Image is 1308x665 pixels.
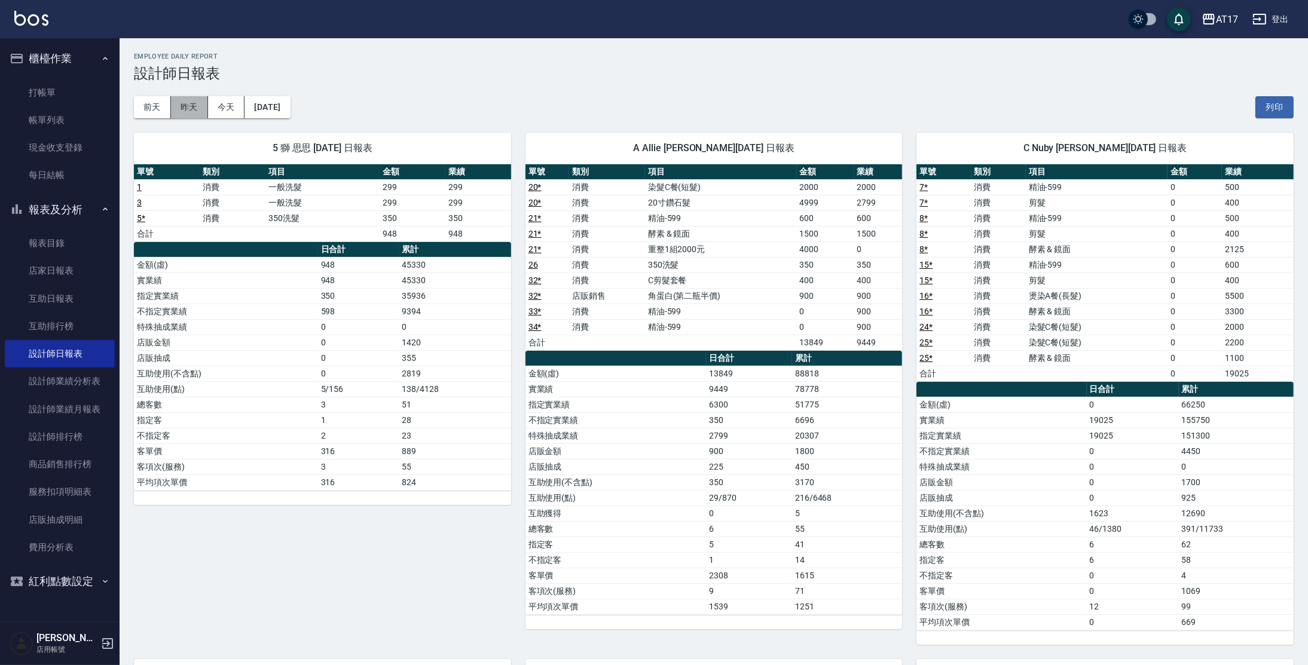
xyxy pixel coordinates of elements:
[931,142,1279,154] span: C Nuby [PERSON_NAME][DATE] 日報表
[854,226,903,241] td: 1500
[1248,8,1294,30] button: 登出
[5,106,115,134] a: 帳單列表
[1168,288,1222,304] td: 0
[399,257,511,272] td: 45330
[569,226,645,241] td: 消費
[445,226,511,241] td: 948
[525,397,707,412] td: 指定實業績
[134,319,318,335] td: 特殊抽成業績
[1087,382,1179,397] th: 日合計
[854,257,903,272] td: 350
[1255,96,1294,118] button: 列印
[1179,474,1294,490] td: 1700
[1026,304,1168,319] td: 酵素 & 鏡面
[706,412,791,428] td: 350
[134,242,511,491] table: a dense table
[1168,164,1222,180] th: 金額
[445,210,511,226] td: 350
[1026,272,1168,288] td: 剪髮
[5,478,115,505] a: 服務扣項明細表
[134,164,511,242] table: a dense table
[318,272,399,288] td: 948
[134,366,318,381] td: 互助使用(不含點)
[134,226,200,241] td: 合計
[792,505,902,521] td: 5
[1168,179,1222,195] td: 0
[645,179,797,195] td: 染髮C餐(短髮)
[5,566,115,597] button: 紅利點數設定
[916,474,1086,490] td: 店販金額
[5,312,115,340] a: 互助排行榜
[380,210,445,226] td: 350
[525,351,903,615] table: a dense table
[1179,505,1294,521] td: 12690
[5,257,115,284] a: 店家日報表
[380,179,445,195] td: 299
[971,257,1026,272] td: 消費
[5,161,115,189] a: 每日結帳
[1222,272,1294,288] td: 400
[645,257,797,272] td: 350洗髮
[916,382,1294,630] table: a dense table
[148,142,497,154] span: 5 獅 思思 [DATE] 日報表
[1179,568,1294,583] td: 4
[380,226,445,241] td: 948
[797,241,854,257] td: 4000
[445,195,511,210] td: 299
[706,397,791,412] td: 6300
[318,397,399,412] td: 3
[1197,7,1243,32] button: AT17
[916,490,1086,505] td: 店販抽成
[1222,164,1294,180] th: 業績
[645,195,797,210] td: 20寸鑽石髮
[1167,7,1191,31] button: save
[200,195,265,210] td: 消費
[1026,350,1168,366] td: 酵素 & 鏡面
[134,459,318,474] td: 客項次(服務)
[797,195,854,210] td: 4999
[706,428,791,443] td: 2799
[1179,552,1294,568] td: 58
[916,459,1086,474] td: 特殊抽成業績
[1026,164,1168,180] th: 項目
[5,451,115,478] a: 商品銷售排行榜
[971,226,1026,241] td: 消費
[318,474,399,490] td: 316
[797,304,854,319] td: 0
[916,428,1086,443] td: 指定實業績
[5,340,115,367] a: 設計師日報表
[134,304,318,319] td: 不指定實業績
[1179,521,1294,537] td: 391/11733
[399,428,511,443] td: 23
[792,459,902,474] td: 450
[971,319,1026,335] td: 消費
[318,304,399,319] td: 598
[706,568,791,583] td: 2308
[706,366,791,381] td: 13849
[971,241,1026,257] td: 消費
[5,79,115,106] a: 打帳單
[706,351,791,366] th: 日合計
[916,164,971,180] th: 單號
[1087,397,1179,412] td: 0
[1168,257,1222,272] td: 0
[525,381,707,397] td: 實業績
[569,241,645,257] td: 消費
[5,367,115,395] a: 設計師業績分析表
[380,195,445,210] td: 299
[1087,537,1179,552] td: 6
[1026,226,1168,241] td: 剪髮
[525,552,707,568] td: 不指定客
[134,65,1294,82] h3: 設計師日報表
[569,164,645,180] th: 類別
[5,229,115,257] a: 報表目錄
[854,195,903,210] td: 2799
[200,179,265,195] td: 消費
[134,428,318,443] td: 不指定客
[14,11,48,26] img: Logo
[792,351,902,366] th: 累計
[525,521,707,537] td: 總客數
[792,552,902,568] td: 14
[134,381,318,397] td: 互助使用(點)
[265,179,380,195] td: 一般洗髮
